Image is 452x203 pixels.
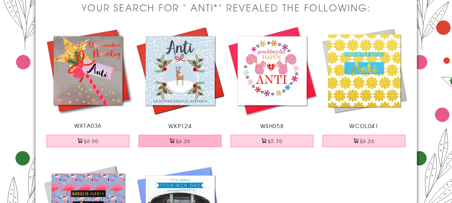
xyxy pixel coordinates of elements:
img: Welsh Aunt Christmas Card, Nadolig Llawen Anti, Bauble, Pompom Embellished [134,25,226,117]
h1: Your search for " anti*" revealed the following: [81,1,371,14]
button: £6.90 [47,135,129,147]
span: WXP124 [168,122,192,130]
a: Welsh Aunt Christmas Card, Nadolig Llawen Anti, Bauble, Pompom Embellished WXP124 [134,25,226,130]
a: Welsh Birthday Card, Penblwydd Hapus, Anti, Squirrels, Happy Birthday Aunt WSH058 [226,25,318,130]
a: Welsh Aunt Christmas Card, Nadolig Llawen Anti, Wishes, Tassel Embellished WXTA036 [42,25,134,129]
span: WSH058 [260,122,284,130]
img: Welsh Birthday Card, Penblwydd Hapus, Anti, Squirrels, Happy Birthday Aunt [226,25,318,117]
a: Welsh Birthday Card, Penblwydd Hapus Anti, Auntie, text foiled in shiny gold WCOL041 [318,25,410,130]
img: Welsh Birthday Card, Penblwydd Hapus Anti, Auntie, text foiled in shiny gold [318,25,410,117]
span: WXTA036 [74,121,102,129]
button: £6.36 [323,135,405,147]
img: Welsh Aunt Christmas Card, Nadolig Llawen Anti, Wishes, Tassel Embellished [42,25,134,116]
span: WCOL041 [349,122,378,130]
button: £5.70 [231,135,313,147]
button: £6.36 [139,135,221,147]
